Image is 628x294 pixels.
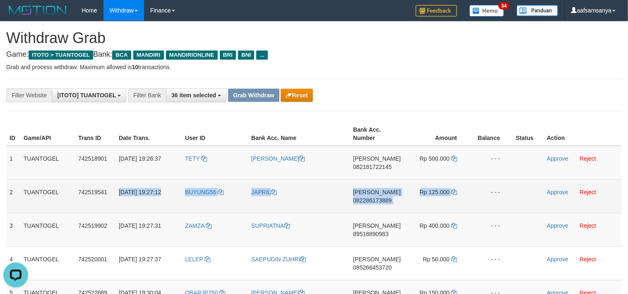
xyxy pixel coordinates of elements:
[57,92,116,99] span: [ITOTO] TUANTOGEL
[20,179,75,213] td: TUANTOGEL
[544,122,622,146] th: Action
[451,222,457,229] a: Copy 400000 to clipboard
[78,155,107,162] span: 742518901
[75,122,115,146] th: Trans ID
[185,256,203,263] span: LELEP
[185,189,224,195] a: BUYUNG56
[20,246,75,280] td: TUANTOGEL
[256,51,267,60] span: ...
[6,88,52,102] div: Filter Website
[517,5,558,16] img: panduan.png
[350,122,404,146] th: Bank Acc. Number
[353,231,389,237] span: Copy 89518890983 to clipboard
[353,189,401,195] span: [PERSON_NAME]
[469,122,513,146] th: Balance
[580,155,596,162] a: Reject
[6,63,622,71] p: Grab and process withdraw. Maximum allowed is transactions.
[3,3,28,28] button: Open LiveChat chat widget
[78,189,107,195] span: 742519541
[281,89,313,102] button: Reset
[420,189,450,195] span: Rp 125.000
[119,256,161,263] span: [DATE] 19:27:37
[423,256,450,263] span: Rp 50.000
[182,122,248,146] th: User ID
[251,222,290,229] a: SUPRIATNA
[6,179,20,213] td: 2
[112,51,131,60] span: BCA
[547,189,568,195] a: Approve
[185,155,200,162] span: TETY
[6,122,20,146] th: ID
[52,88,126,102] button: [ITOTO] TUANTOGEL
[580,256,596,263] a: Reject
[185,155,207,162] a: TETY
[469,213,513,246] td: - - -
[547,222,568,229] a: Approve
[119,222,161,229] span: [DATE] 19:27:31
[353,264,392,271] span: Copy 085266453720 to clipboard
[185,256,210,263] a: LELEP
[6,51,622,59] h4: Game: Bank:
[166,88,226,102] button: 36 item selected
[6,146,20,180] td: 1
[469,146,513,180] td: - - -
[78,222,107,229] span: 742519902
[547,256,568,263] a: Approve
[469,246,513,280] td: - - -
[119,155,161,162] span: [DATE] 19:26:37
[6,246,20,280] td: 4
[20,213,75,246] td: TUANTOGEL
[251,256,306,263] a: SAEPUDIN ZUHRI
[498,2,510,10] span: 34
[20,146,75,180] td: TUANTOGEL
[547,155,568,162] a: Approve
[469,5,504,17] img: Button%20Memo.svg
[469,179,513,213] td: - - -
[171,92,216,99] span: 36 item selected
[133,51,164,60] span: MANDIRI
[6,213,20,246] td: 3
[166,51,218,60] span: MANDIRIONLINE
[420,222,450,229] span: Rp 400.000
[132,64,138,70] strong: 10
[420,155,450,162] span: Rp 500.000
[353,164,392,170] span: Copy 082181722145 to clipboard
[513,122,544,146] th: Status
[20,122,75,146] th: Game/API
[128,88,166,102] div: Filter Bank
[185,189,216,195] span: BUYUNG56
[353,222,401,229] span: [PERSON_NAME]
[29,51,93,60] span: ITOTO > TUANTOGEL
[251,155,305,162] a: [PERSON_NAME]
[115,122,182,146] th: Date Trans.
[228,89,279,102] button: Grab Withdraw
[238,51,254,60] span: BNI
[119,189,161,195] span: [DATE] 19:27:12
[353,256,401,263] span: [PERSON_NAME]
[404,122,469,146] th: Amount
[185,222,205,229] span: ZAMZA
[248,122,350,146] th: Bank Acc. Name
[580,222,596,229] a: Reject
[416,5,457,17] img: Feedback.jpg
[451,155,457,162] a: Copy 500000 to clipboard
[451,189,457,195] a: Copy 125000 to clipboard
[220,51,236,60] span: BRI
[451,256,457,263] a: Copy 50000 to clipboard
[6,4,69,17] img: MOTION_logo.png
[251,189,277,195] a: JAPRIL
[78,256,107,263] span: 742520001
[6,30,622,46] h1: Withdraw Grab
[353,197,392,204] span: Copy 082286173889 to clipboard
[353,155,401,162] span: [PERSON_NAME]
[185,222,212,229] a: ZAMZA
[580,189,596,195] a: Reject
